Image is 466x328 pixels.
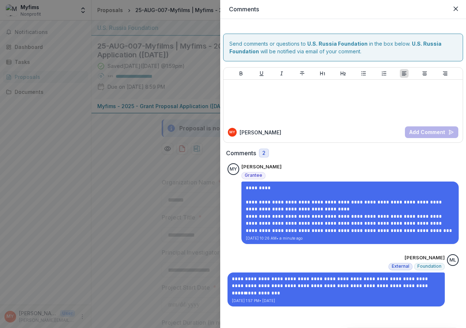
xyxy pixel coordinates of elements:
p: [DATE] 1:57 PM • [DATE] [232,298,440,304]
div: Marianna Yarovskaya [230,167,237,172]
button: Align Left [400,69,409,78]
h2: Comments [229,6,457,13]
button: Bold [237,69,245,78]
p: [PERSON_NAME] [405,254,445,262]
button: Heading 1 [318,69,327,78]
div: Send comments or questions to in the box below. will be notified via email of your comment. [223,34,463,61]
button: Italicize [277,69,286,78]
button: Add Comment [405,126,458,138]
div: Maria Lvova [450,258,456,263]
h2: Comments [226,150,256,157]
strong: U.S. Russia Foundation [307,41,368,47]
button: Strike [298,69,307,78]
button: Align Center [420,69,429,78]
button: Close [450,3,462,15]
span: Foundation [417,264,441,269]
button: Align Right [441,69,450,78]
p: [PERSON_NAME] [241,163,282,171]
button: Underline [257,69,266,78]
button: Bullet List [359,69,368,78]
button: Heading 2 [339,69,347,78]
p: [PERSON_NAME] [240,129,281,136]
div: Marianna Yarovskaya [229,130,235,134]
span: Grantee [245,173,262,178]
button: Ordered List [380,69,388,78]
p: [DATE] 10:26 AM • a minute ago [246,236,454,241]
span: External [392,264,409,269]
span: 2 [262,150,266,156]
